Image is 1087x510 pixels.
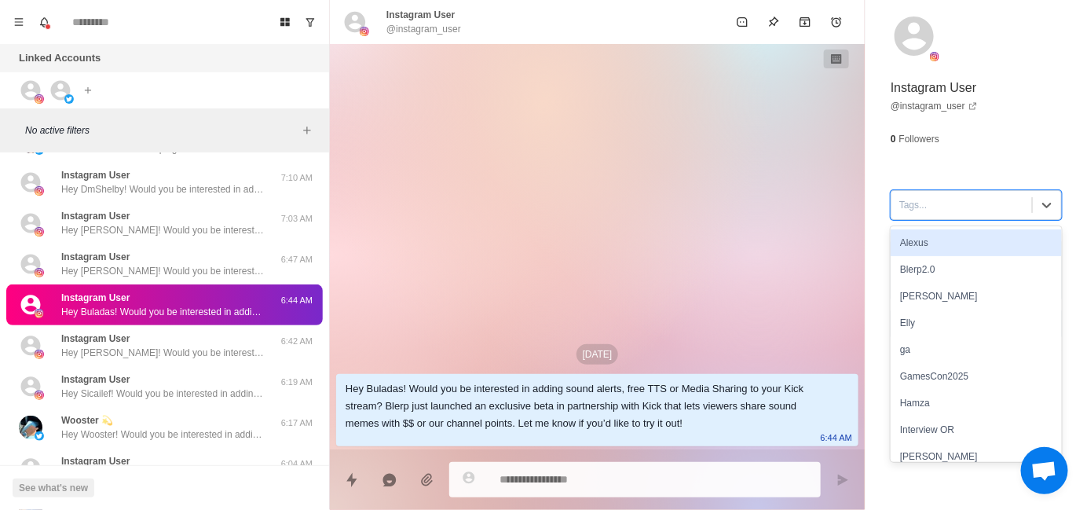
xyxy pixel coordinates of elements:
button: Notifications [31,9,57,35]
p: Wooster 💫 [61,413,113,427]
a: Open chat [1021,447,1068,494]
div: Alexus [891,229,1062,256]
a: @instagram_user [891,99,978,113]
button: Mark as unread [726,6,758,38]
img: picture [35,227,44,237]
p: Hey [PERSON_NAME]! Would you be interested in adding sound alerts, free TTS or Media Sharing to y... [61,264,265,278]
p: Hey [PERSON_NAME]! Would you be interested in adding sound alerts, free TTS or Media Sharing to y... [61,346,265,360]
button: See what's new [13,479,94,497]
p: 6:17 AM [277,416,317,430]
p: 6:44 AM [821,429,852,446]
p: [DATE] [576,344,619,365]
p: 7:03 AM [277,212,317,226]
button: Board View [273,9,298,35]
button: Quick replies [336,464,368,496]
p: Instagram User [61,291,130,305]
p: 6:47 AM [277,253,317,266]
button: Send message [827,464,858,496]
button: Add reminder [821,6,852,38]
div: [PERSON_NAME] [891,283,1062,310]
div: ga [891,336,1062,363]
p: Instagram User [61,372,130,387]
div: Hamza [891,390,1062,416]
p: 6:04 AM [277,457,317,471]
p: 6:19 AM [277,376,317,389]
p: Instagram User [61,209,130,223]
p: 0 [891,132,896,146]
div: Elly [891,310,1062,336]
img: picture [360,27,369,36]
p: Hey Sicailef! Would you be interested in adding sound alerts, free TTS or Media Sharing to your K... [61,387,265,401]
p: Hey [PERSON_NAME]! Would you be interested in adding sound alerts, free TTS or Media Sharing to y... [61,223,265,237]
p: Hey Wooster! Would you be interested in adding sound alerts, free TTS or Media Sharing to your Ki... [61,427,265,442]
div: GamesCon2025 [891,363,1062,390]
p: 7:10 AM [277,171,317,185]
p: Instagram User [61,454,130,468]
img: picture [19,416,42,439]
p: @instagram_user [386,22,461,36]
button: Add account [79,81,97,100]
p: Instagram User [61,168,130,182]
img: picture [35,268,44,277]
img: picture [35,94,44,104]
p: 6:44 AM [277,294,317,307]
p: Followers [899,132,939,146]
img: picture [64,94,74,104]
div: Hey Buladas! Would you be interested in adding sound alerts, free TTS or Media Sharing to your Ki... [346,380,824,432]
button: Pin [758,6,789,38]
button: Add filters [298,121,317,140]
p: Instagram User [891,79,976,97]
img: picture [35,309,44,318]
p: Hey Buladas! Would you be interested in adding sound alerts, free TTS or Media Sharing to your Ki... [61,305,265,319]
p: Instagram User [61,332,130,346]
button: Reply with AI [374,464,405,496]
p: Instagram User [386,8,455,22]
p: Hey DmShelby! Would you be interested in adding sound alerts, free TTS or Media Sharing to your K... [61,182,265,196]
button: Add media [412,464,443,496]
p: No active filters [25,123,298,138]
div: [PERSON_NAME] [891,443,1062,470]
button: Show unread conversations [298,9,323,35]
p: Linked Accounts [19,50,101,66]
img: picture [35,350,44,359]
img: picture [35,431,44,441]
button: Menu [6,9,31,35]
p: 6:42 AM [277,335,317,348]
p: Instagram User [61,250,130,264]
div: Blerp2.0 [891,256,1062,283]
img: picture [930,52,939,61]
button: Archive [789,6,821,38]
div: Interview OR [891,416,1062,443]
img: picture [35,391,44,400]
img: picture [35,186,44,196]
